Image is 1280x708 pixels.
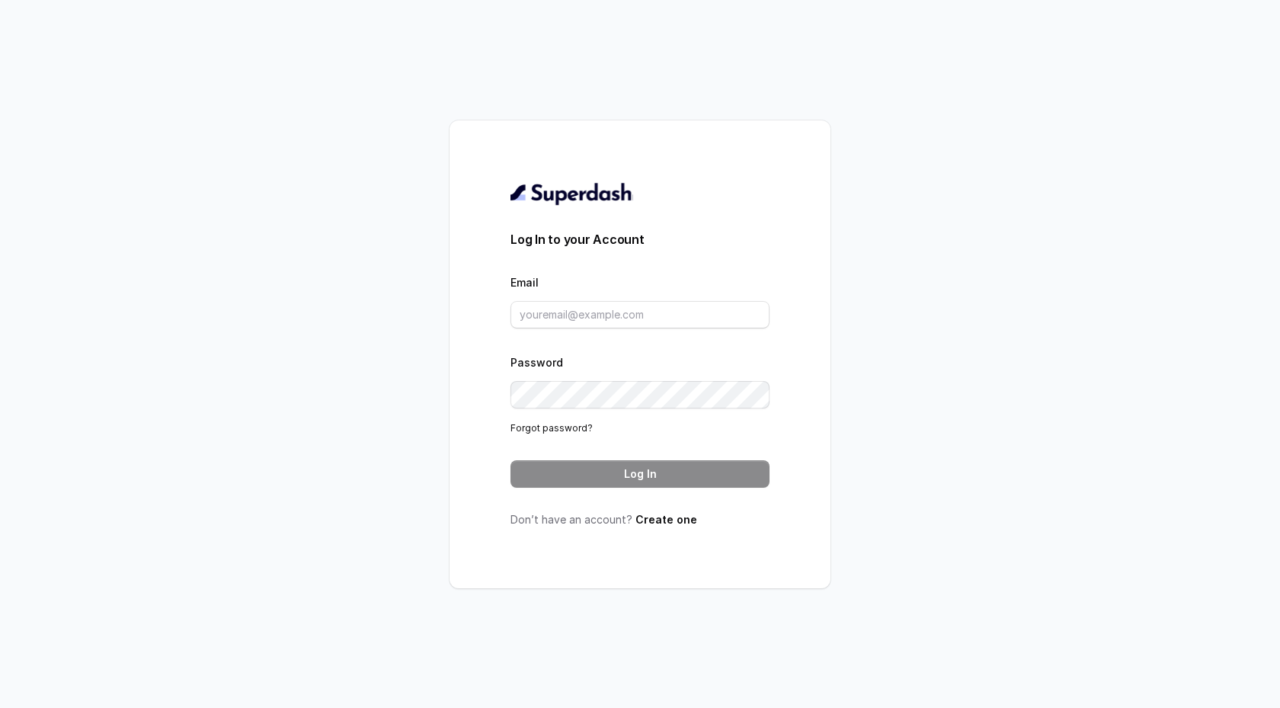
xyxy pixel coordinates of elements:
[510,301,770,328] input: youremail@example.com
[510,230,770,248] h3: Log In to your Account
[510,512,770,527] p: Don’t have an account?
[510,422,593,434] a: Forgot password?
[510,460,770,488] button: Log In
[510,356,563,369] label: Password
[510,276,539,289] label: Email
[635,513,697,526] a: Create one
[510,181,633,206] img: light.svg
